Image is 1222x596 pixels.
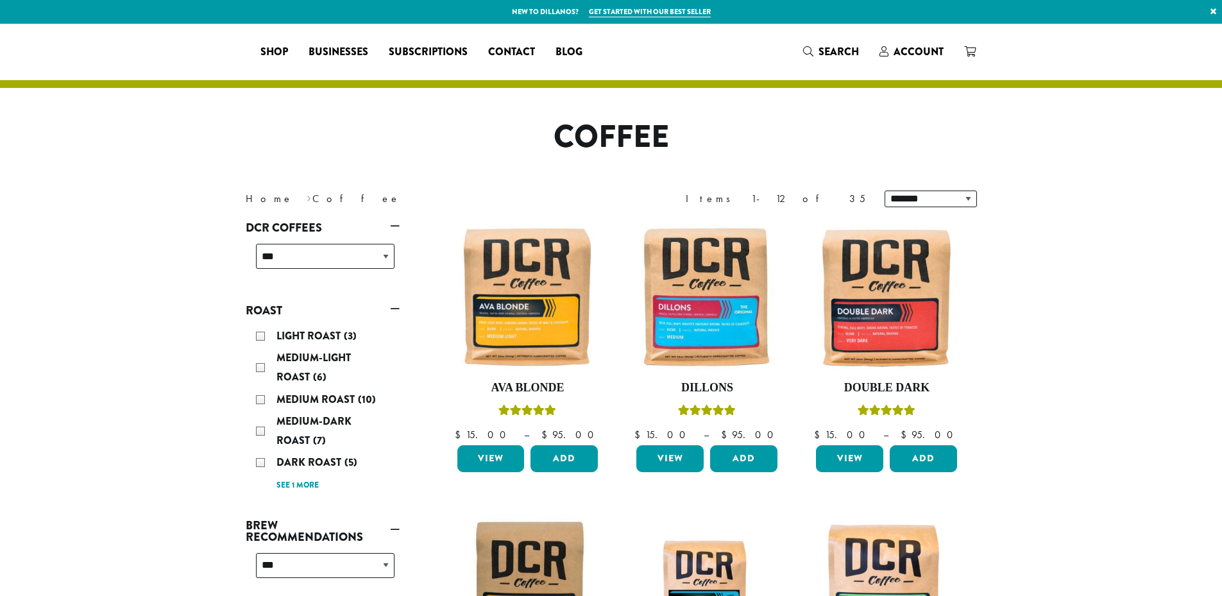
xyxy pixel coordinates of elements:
span: Subscriptions [389,44,468,60]
bdi: 15.00 [814,428,871,441]
span: $ [541,428,552,441]
span: (3) [344,328,357,343]
bdi: 15.00 [634,428,692,441]
div: Rated 5.00 out of 5 [498,403,556,422]
button: Add [890,445,957,472]
span: (6) [313,370,327,384]
a: DillonsRated 5.00 out of 5 [633,223,781,440]
span: $ [814,428,825,441]
span: Medium-Light Roast [276,350,351,384]
span: Search [819,44,859,59]
span: Dark Roast [276,455,344,470]
div: Roast [246,321,400,499]
span: Shop [260,44,288,60]
span: – [704,428,709,441]
span: (10) [358,392,376,407]
div: Rated 5.00 out of 5 [678,403,736,422]
a: Shop [250,42,298,62]
img: Double-Dark-12oz-300x300.jpg [813,223,960,371]
span: – [883,428,888,441]
button: Add [530,445,598,472]
span: Account [894,44,944,59]
span: Medium-Dark Roast [276,414,352,448]
span: – [524,428,529,441]
div: Brew Recommendations [246,548,400,593]
nav: Breadcrumb [246,191,592,207]
a: Brew Recommendations [246,515,400,548]
img: Ava-Blonde-12oz-1-300x300.jpg [454,223,601,371]
span: $ [721,428,732,441]
span: Blog [556,44,582,60]
a: Search [793,41,869,62]
h4: Dillons [633,381,781,395]
a: View [816,445,883,472]
span: $ [455,428,466,441]
a: Home [246,192,293,205]
bdi: 95.00 [541,428,600,441]
bdi: 95.00 [721,428,779,441]
a: Double DarkRated 4.50 out of 5 [813,223,960,440]
div: Rated 4.50 out of 5 [858,403,915,422]
span: Light Roast [276,328,344,343]
bdi: 95.00 [901,428,959,441]
h4: Double Dark [813,381,960,395]
img: Dillons-12oz-300x300.jpg [633,223,781,371]
span: › [307,187,311,207]
a: Ava BlondeRated 5.00 out of 5 [454,223,602,440]
bdi: 15.00 [455,428,512,441]
span: $ [901,428,912,441]
span: $ [634,428,645,441]
span: Businesses [309,44,368,60]
a: View [636,445,704,472]
span: Medium Roast [276,392,358,407]
h4: Ava Blonde [454,381,602,395]
span: (5) [344,455,357,470]
div: Items 1-12 of 35 [686,191,865,207]
span: (7) [313,433,326,448]
div: DCR Coffees [246,239,400,284]
a: View [457,445,525,472]
a: See 1 more [276,479,319,492]
button: Add [710,445,777,472]
h1: Coffee [236,119,987,156]
a: DCR Coffees [246,217,400,239]
a: Roast [246,300,400,321]
span: Contact [488,44,535,60]
a: Get started with our best seller [589,6,711,17]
